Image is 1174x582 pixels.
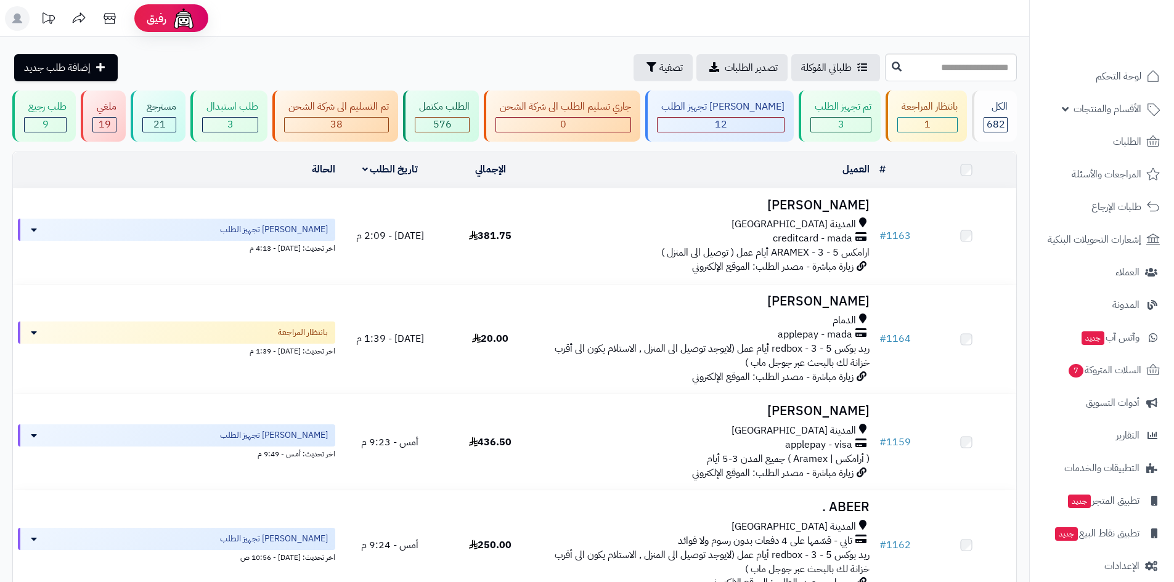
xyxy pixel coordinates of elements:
div: 3 [811,118,871,132]
div: جاري تسليم الطلب الى شركة الشحن [495,100,631,114]
a: وآتس آبجديد [1037,323,1167,352]
a: لوحة التحكم [1037,62,1167,91]
a: بانتظار المراجعة 1 [883,91,969,142]
span: أمس - 9:24 م [361,538,418,552]
div: 38 [285,118,388,132]
a: طلباتي المُوكلة [791,54,880,81]
h3: [PERSON_NAME] [545,404,870,418]
a: تاريخ الطلب [362,162,418,177]
a: التطبيقات والخدمات [1037,453,1167,483]
span: [PERSON_NAME] تجهيز الطلب [220,429,328,442]
a: مسترجع 21 [128,91,188,142]
a: الطلبات [1037,127,1167,156]
span: 381.75 [469,228,512,243]
div: اخر تحديث: [DATE] - 4:13 م [18,241,335,254]
a: الإجمالي [475,162,506,177]
a: تطبيق المتجرجديد [1037,486,1167,515]
div: 3 [203,118,258,132]
a: تصدير الطلبات [696,54,788,81]
button: تصفية [634,54,693,81]
div: بانتظار المراجعة [897,100,958,114]
span: ارامكس ARAMEX - 3 - 5 أيام عمل ( توصيل الى المنزل ) [661,245,870,260]
span: ريد بوكس redbox - 3 - 5 أيام عمل (لايوجد توصيل الى المنزل , الاستلام يكون الى أقرب خزانة لك بالبح... [555,548,870,576]
span: السلات المتروكة [1067,362,1141,379]
span: [PERSON_NAME] تجهيز الطلب [220,224,328,236]
span: زيارة مباشرة - مصدر الطلب: الموقع الإلكتروني [692,259,854,274]
span: المراجعات والأسئلة [1072,166,1141,183]
div: تم التسليم الى شركة الشحن [284,100,389,114]
span: التقارير [1116,427,1139,444]
span: زيارة مباشرة - مصدر الطلب: الموقع الإلكتروني [692,370,854,384]
a: تم تجهيز الطلب 3 [796,91,883,142]
div: 576 [415,118,469,132]
h3: [PERSON_NAME] [545,294,870,309]
span: رفيق [147,11,166,26]
span: 1 [924,117,931,132]
a: التقارير [1037,421,1167,450]
div: اخر تحديث: [DATE] - 10:56 ص [18,550,335,563]
span: طلبات الإرجاع [1091,198,1141,216]
a: إضافة طلب جديد [14,54,118,81]
span: المدونة [1112,296,1139,313]
span: الدمام [833,313,856,328]
a: تم التسليم الى شركة الشحن 38 [270,91,401,142]
span: 7 [1068,363,1084,378]
span: 12 [715,117,727,132]
div: طلب استبدال [202,100,258,114]
a: تطبيق نقاط البيعجديد [1037,519,1167,548]
a: الكل682 [969,91,1019,142]
span: [PERSON_NAME] تجهيز الطلب [220,533,328,545]
span: applepay - mada [778,328,852,342]
span: applepay - visa [785,438,852,452]
span: # [879,435,886,450]
span: # [879,538,886,552]
a: #1163 [879,228,911,243]
span: creditcard - mada [773,232,852,246]
div: اخر تحديث: أمس - 9:49 م [18,447,335,459]
a: الطلب مكتمل 576 [401,91,481,142]
div: مسترجع [142,100,176,114]
span: [DATE] - 1:39 م [356,331,424,346]
span: إشعارات التحويلات البنكية [1048,231,1141,248]
a: طلب رجيع 9 [10,91,78,142]
span: التطبيقات والخدمات [1064,459,1139,477]
h3: ABEER . [545,500,870,514]
div: الطلب مكتمل [415,100,470,114]
div: ملغي [92,100,116,114]
span: الإعدادات [1104,557,1139,575]
a: تحديثات المنصة [33,6,63,34]
span: المدينة [GEOGRAPHIC_DATA] [732,217,856,232]
span: 576 [433,117,452,132]
span: 0 [560,117,566,132]
a: #1162 [879,538,911,552]
a: العملاء [1037,257,1167,287]
span: [DATE] - 2:09 م [356,228,424,243]
div: طلب رجيع [24,100,67,114]
a: العميل [842,162,870,177]
span: تطبيق نقاط البيع [1054,525,1139,542]
span: زيارة مباشرة - مصدر الطلب: الموقع الإلكتروني [692,466,854,480]
span: إضافة طلب جديد [24,60,91,75]
span: # [879,331,886,346]
h3: [PERSON_NAME] [545,198,870,212]
div: 12 [658,118,784,132]
a: المدونة [1037,290,1167,320]
span: المدينة [GEOGRAPHIC_DATA] [732,424,856,438]
span: ( أرامكس | Aramex ) جميع المدن 3-5 أيام [707,451,870,466]
span: طلباتي المُوكلة [801,60,852,75]
span: بانتظار المراجعة [278,326,328,339]
div: 1 [898,118,957,132]
div: تم تجهيز الطلب [810,100,871,114]
a: طلبات الإرجاع [1037,192,1167,222]
span: تابي - قسّمها على 4 دفعات بدون رسوم ولا فوائد [678,534,852,548]
span: جديد [1055,527,1078,541]
img: ai-face.png [171,6,196,31]
span: أدوات التسويق [1086,394,1139,411]
a: طلب استبدال 3 [188,91,270,142]
img: logo-2.png [1090,18,1162,44]
a: جاري تسليم الطلب الى شركة الشحن 0 [481,91,643,142]
span: 21 [153,117,166,132]
a: السلات المتروكة7 [1037,355,1167,385]
div: 21 [143,118,176,132]
div: [PERSON_NAME] تجهيز الطلب [657,100,785,114]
